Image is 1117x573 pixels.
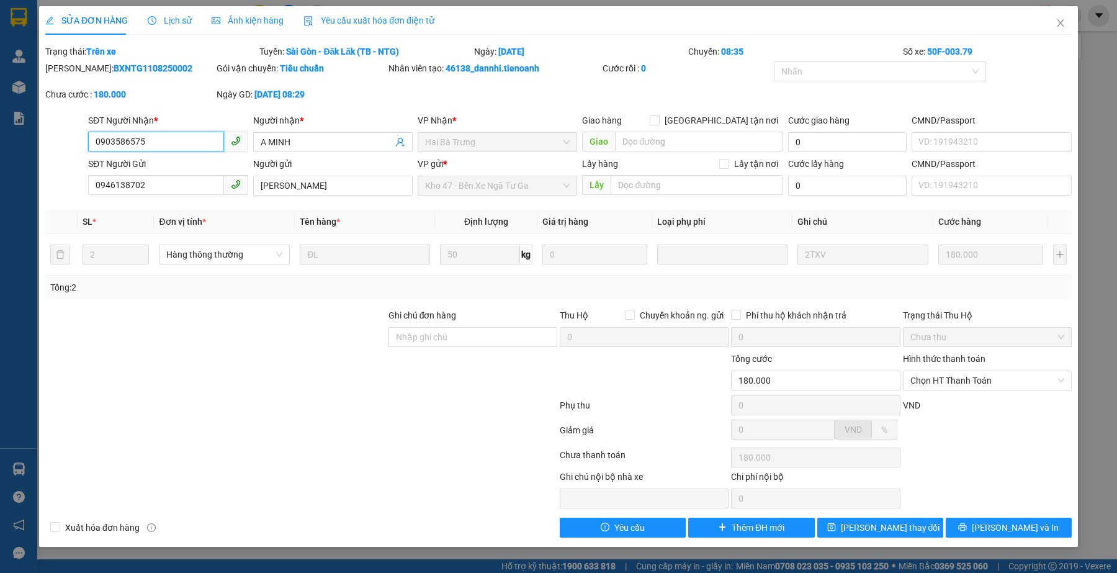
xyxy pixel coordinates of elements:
b: 180.000 [94,89,126,99]
span: user-add [395,137,405,147]
span: Hàng thông thường [166,245,282,264]
span: Giao [582,132,615,151]
b: 08:35 [721,47,743,56]
b: 50F-003.79 [927,47,972,56]
div: VP gửi [418,157,577,171]
input: Cước lấy hàng [788,176,907,196]
span: Thêm ĐH mới [732,521,784,535]
span: Lấy hàng [582,159,618,169]
div: Người gửi [253,157,413,171]
span: VP Nhận [418,115,452,125]
span: Lịch sử [148,16,192,25]
span: Tên hàng [300,217,340,227]
span: VND [903,400,920,410]
span: Ảnh kiện hàng [212,16,284,25]
div: CMND/Passport [912,157,1071,171]
label: Cước giao hàng [788,115,850,125]
button: save[PERSON_NAME] thay đổi [817,518,943,538]
b: 0 [641,63,646,73]
input: Ghi chú đơn hàng [388,327,557,347]
div: SĐT Người Gửi [88,157,248,171]
button: printer[PERSON_NAME] và In [946,518,1072,538]
div: Tuyến: [258,45,472,58]
span: Phí thu hộ khách nhận trả [741,309,851,322]
div: Tổng: 2 [50,281,431,294]
span: Thu Hộ [560,310,588,320]
b: [DATE] 08:29 [254,89,305,99]
span: % [881,425,887,435]
span: Định lượng [464,217,508,227]
span: Xuất hóa đơn hàng [60,521,145,535]
span: Chuyển khoản ng. gửi [635,309,729,322]
th: Ghi chú [792,210,933,234]
div: Nhân viên tạo: [388,61,600,75]
span: Lấy tận nơi [729,157,783,171]
div: Cước rồi : [603,61,771,75]
label: Hình thức thanh toán [903,354,985,364]
label: Cước lấy hàng [788,159,844,169]
span: Kho 47 - Bến Xe Ngã Tư Ga [425,176,570,195]
div: Chuyến: [687,45,901,58]
span: Đơn vị tính [159,217,205,227]
div: Trạng thái Thu Hộ [903,309,1072,322]
input: 0 [938,245,1043,264]
div: Gói vận chuyển: [217,61,385,75]
span: edit [45,16,54,25]
span: [GEOGRAPHIC_DATA] tận nơi [660,114,783,127]
span: Cước hàng [938,217,981,227]
span: Tổng cước [731,354,772,364]
button: Close [1043,6,1078,41]
div: Chi phí nội bộ [731,470,900,489]
span: Chưa thu [910,328,1064,346]
div: Số xe: [902,45,1073,58]
span: close [1056,18,1065,28]
span: Yêu cầu xuất hóa đơn điện tử [303,16,434,25]
input: Dọc đường [611,175,783,195]
span: Lấy [582,175,611,195]
span: Chọn HT Thanh Toán [910,371,1064,390]
span: save [827,523,836,533]
span: plus [718,523,727,533]
span: exclamation-circle [601,523,609,533]
span: [PERSON_NAME] thay đổi [841,521,940,535]
div: Ngày GD: [217,88,385,101]
button: exclamation-circleYêu cầu [560,518,686,538]
th: Loại phụ phí [652,210,792,234]
div: Giảm giá [558,423,730,445]
span: info-circle [147,523,156,532]
div: Người nhận [253,114,413,127]
div: Trạng thái: [44,45,258,58]
img: icon [303,16,313,26]
b: [DATE] [498,47,524,56]
b: 46138_dannhi.tienoanh [446,63,539,73]
b: Sài Gòn - Đăk Lăk (TB - NTG) [286,47,399,56]
input: Cước giao hàng [788,132,907,152]
label: Ghi chú đơn hàng [388,310,457,320]
div: SĐT Người Nhận [88,114,248,127]
span: phone [231,136,241,146]
input: 0 [542,245,647,264]
span: clock-circle [148,16,156,25]
button: delete [50,245,70,264]
b: BXNTG1108250002 [114,63,192,73]
span: close-circle [1057,377,1065,384]
div: [PERSON_NAME]: [45,61,214,75]
span: Giao hàng [582,115,622,125]
span: kg [520,245,532,264]
div: Ngày: [473,45,687,58]
span: Yêu cầu [614,521,645,535]
input: Dọc đường [615,132,783,151]
span: VND [845,425,862,435]
span: SỬA ĐƠN HÀNG [45,16,128,25]
button: plusThêm ĐH mới [688,518,814,538]
div: Chưa cước : [45,88,214,101]
span: Hai Bà Trưng [425,133,570,151]
span: printer [958,523,967,533]
div: Chưa thanh toán [558,448,730,470]
div: Ghi chú nội bộ nhà xe [560,470,729,489]
button: plus [1053,245,1067,264]
span: picture [212,16,220,25]
input: VD: Bàn, Ghế [300,245,430,264]
span: SL [83,217,92,227]
b: Trên xe [86,47,116,56]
